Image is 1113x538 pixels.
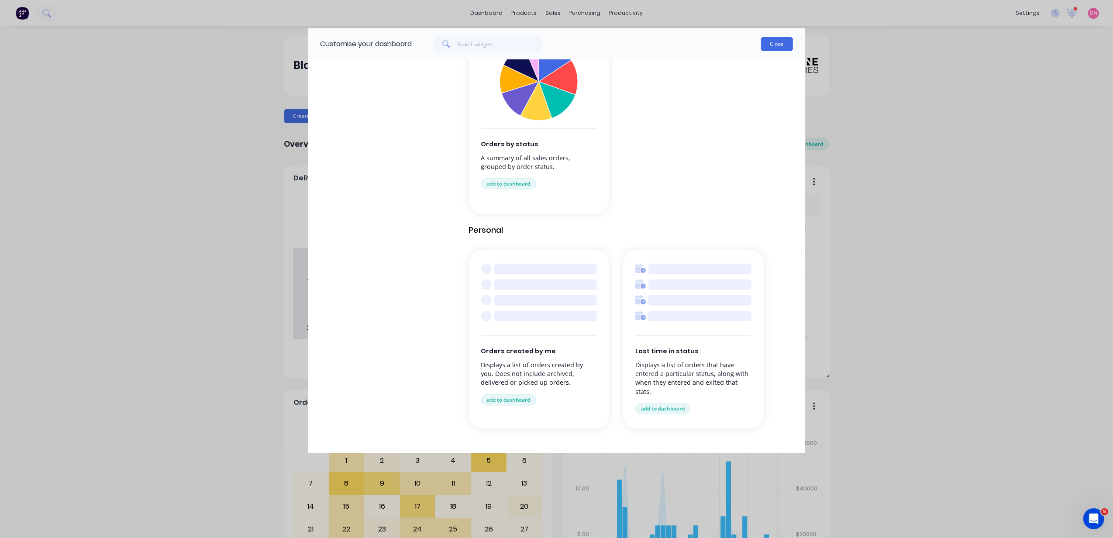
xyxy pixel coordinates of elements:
[481,140,597,149] span: Orders by status
[635,311,646,321] img: Calendar Timer
[635,264,646,274] img: Calendar Timer
[481,347,597,356] span: Orders created by me
[1101,508,1108,515] span: 5
[469,224,793,236] span: Personal
[635,279,646,290] img: Calendar Timer
[481,154,597,171] p: A summary of all sales orders, grouped by order status.
[481,361,597,387] p: Displays a list of orders created by you. Does not include archived, delivered or picked up orders.
[761,37,793,51] button: Close
[635,295,646,306] img: Calendar Timer
[457,35,542,53] input: Search widgets...
[635,403,690,414] button: add to dashboard
[500,42,578,121] img: Sales Orders By Status widget
[481,178,536,190] button: add to dashboard
[1083,508,1104,529] iframe: Intercom live chat
[320,39,412,49] span: Customise your dashboard
[635,347,751,356] span: Last time in status
[481,394,536,406] button: add to dashboard
[635,361,751,396] p: Displays a list of orders that have entered a particular status, along with when they entered and...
